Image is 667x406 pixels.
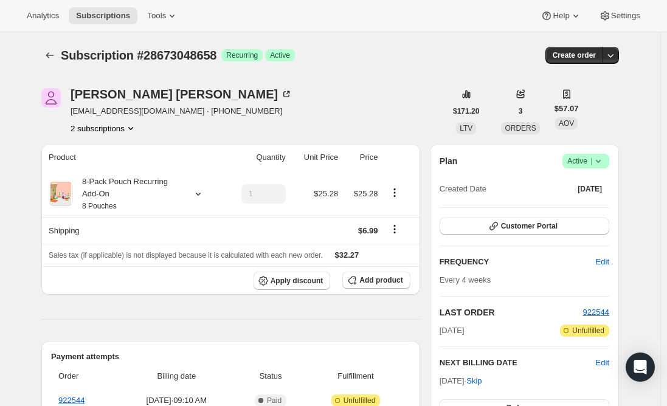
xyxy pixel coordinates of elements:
button: Analytics [19,7,66,24]
span: $25.28 [354,189,378,198]
button: 922544 [583,306,609,318]
span: | [590,156,592,166]
div: [PERSON_NAME] [PERSON_NAME] [71,88,292,100]
button: $171.20 [446,103,486,120]
span: Subscriptions [76,11,130,21]
th: Product [41,144,224,171]
span: Settings [611,11,640,21]
span: Paid [267,396,282,405]
span: Unfulfilled [572,326,604,335]
th: Order [51,363,117,390]
span: $6.99 [358,226,378,235]
span: Subscription #28673048658 [61,49,216,62]
span: [DATE] · [440,376,482,385]
span: Unfulfilled [344,396,376,405]
th: Unit Price [289,144,342,171]
span: $57.07 [555,103,579,115]
button: Edit [589,252,617,272]
span: LTV [460,124,472,132]
button: Customer Portal [440,218,609,235]
button: Settings [592,7,648,24]
h2: LAST ORDER [440,306,583,318]
button: Subscriptions [69,7,137,24]
h2: Payment attempts [51,351,410,363]
span: Active [270,50,290,60]
h2: NEXT BILLING DATE [440,357,596,369]
button: [DATE] [570,181,609,198]
span: AOV [559,119,574,128]
h2: Plan [440,155,458,167]
img: product img [50,182,71,206]
button: Tools [140,7,185,24]
span: Create order [553,50,596,60]
span: Every 4 weeks [440,275,491,284]
th: Price [342,144,381,171]
span: Customer Portal [501,221,558,231]
span: Created Date [440,183,486,195]
span: Skip [466,375,482,387]
span: Sales tax (if applicable) is not displayed because it is calculated with each new order. [49,251,323,260]
span: Active [567,155,604,167]
button: Edit [596,357,609,369]
span: Add product [359,275,403,285]
span: $32.27 [335,250,359,260]
span: 3 [519,106,523,116]
span: [DATE] [578,184,602,194]
span: Help [553,11,569,21]
button: Help [533,7,589,24]
span: $25.28 [314,189,338,198]
button: Create order [545,47,603,64]
button: Shipping actions [385,222,404,236]
div: 8-Pack Pouch Recurring Add-On [73,176,182,212]
span: [EMAIL_ADDRESS][DOMAIN_NAME] · [PHONE_NUMBER] [71,105,292,117]
h2: FREQUENCY [440,256,596,268]
button: 3 [511,103,530,120]
button: Product actions [71,122,137,134]
th: Shipping [41,217,224,244]
span: Status [240,370,301,382]
span: ORDERS [505,124,536,132]
a: 922544 [583,308,609,317]
button: Product actions [385,186,404,199]
span: Apply discount [271,276,323,286]
span: Angie Kessel [41,88,61,108]
button: Subscriptions [41,47,58,64]
span: [DATE] [440,325,465,337]
a: 922544 [58,396,85,405]
button: Add product [342,272,410,289]
span: Edit [596,256,609,268]
span: Tools [147,11,166,21]
span: $171.20 [453,106,479,116]
th: Quantity [224,144,289,171]
button: Apply discount [254,272,331,290]
small: 8 Pouches [82,202,117,210]
span: Fulfillment [308,370,403,382]
button: Skip [459,371,489,391]
span: Recurring [226,50,258,60]
div: Open Intercom Messenger [626,353,655,382]
span: Billing date [120,370,233,382]
span: Analytics [27,11,59,21]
